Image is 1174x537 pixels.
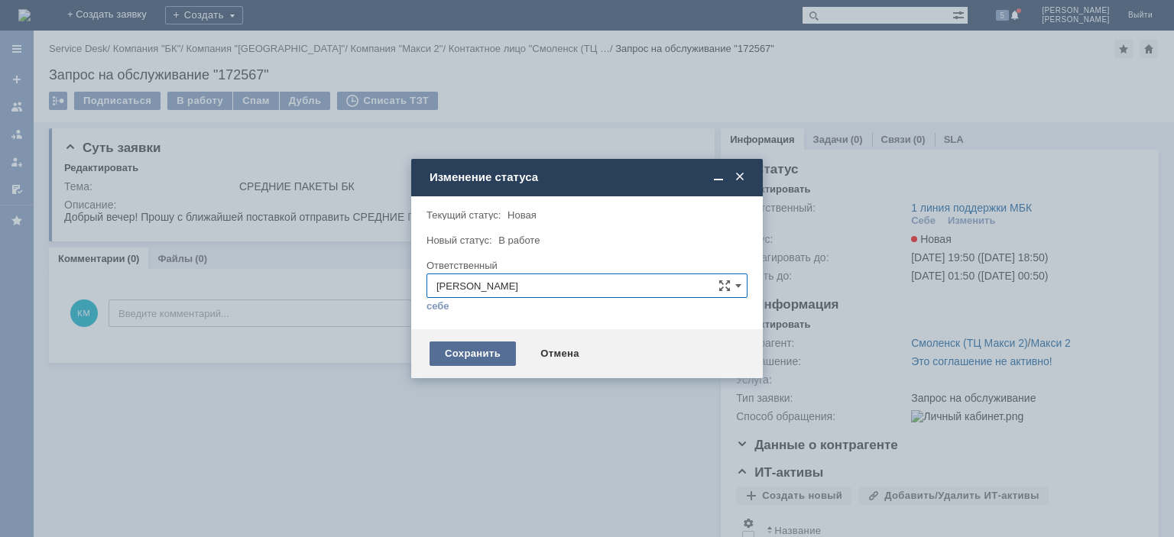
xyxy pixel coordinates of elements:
a: себе [426,300,449,312]
span: Сложная форма [718,280,731,292]
span: Свернуть (Ctrl + M) [711,170,726,184]
div: Ответственный [426,260,744,270]
span: Закрыть [732,170,748,184]
span: Новая [508,209,537,221]
label: Новый статус: [426,235,492,246]
label: Текущий статус: [426,209,501,221]
span: В работе [498,235,540,246]
div: Изменение статуса [430,170,748,184]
